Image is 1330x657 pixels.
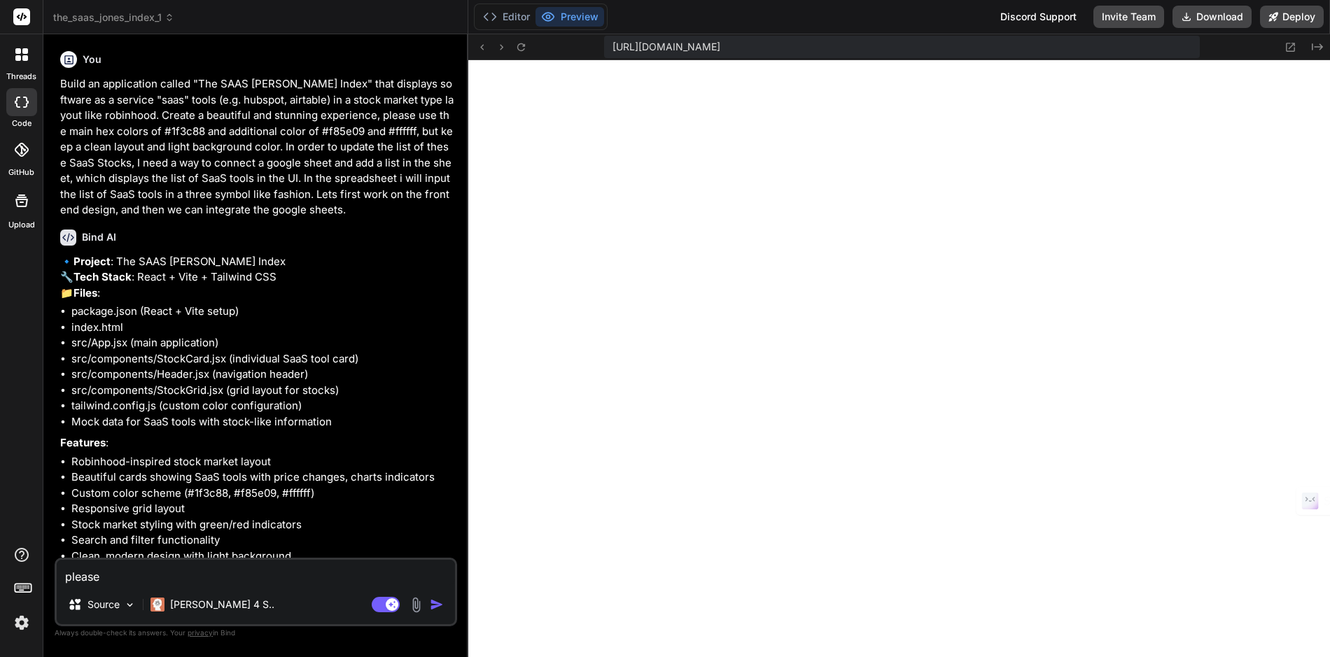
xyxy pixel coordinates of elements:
[1260,6,1324,28] button: Deploy
[71,549,454,565] li: Clean, modern design with light background
[71,414,454,430] li: Mock data for SaaS tools with stock-like information
[71,517,454,533] li: Stock market styling with green/red indicators
[71,501,454,517] li: Responsive grid layout
[170,598,274,612] p: [PERSON_NAME] 4 S..
[8,167,34,178] label: GitHub
[468,60,1330,657] iframe: Preview
[71,469,454,486] li: Beautiful cards showing SaaS tools with price changes, charts indicators
[71,367,454,383] li: src/components/Header.jsx (navigation header)
[188,628,213,637] span: privacy
[124,599,136,611] img: Pick Models
[60,435,454,451] p: :
[12,118,31,129] label: code
[60,436,106,449] strong: Features
[53,10,174,24] span: the_saas_jones_index_1
[150,598,164,612] img: Claude 4 Sonnet
[1093,6,1164,28] button: Invite Team
[73,270,132,283] strong: Tech Stack
[73,255,111,268] strong: Project
[71,532,454,549] li: Search and filter functionality
[71,454,454,470] li: Robinhood-inspired stock market layout
[71,304,454,320] li: package.json (React + Vite setup)
[71,335,454,351] li: src/App.jsx (main application)
[8,219,35,231] label: Upload
[612,40,720,54] span: [URL][DOMAIN_NAME]
[477,7,535,27] button: Editor
[71,383,454,399] li: src/components/StockGrid.jsx (grid layout for stocks)
[71,486,454,502] li: Custom color scheme (#1f3c88, #f85e09, #ffffff)
[992,6,1085,28] div: Discord Support
[430,598,444,612] img: icon
[60,254,454,302] p: 🔹 : The SAAS [PERSON_NAME] Index 🔧 : React + Vite + Tailwind CSS 📁 :
[408,597,424,613] img: attachment
[535,7,604,27] button: Preview
[1172,6,1252,28] button: Download
[82,230,116,244] h6: Bind AI
[87,598,120,612] p: Source
[71,320,454,336] li: index.html
[60,76,454,218] p: Build an application called "The SAAS [PERSON_NAME] Index" that displays software as a service "s...
[10,611,34,635] img: settings
[83,52,101,66] h6: You
[71,351,454,367] li: src/components/StockCard.jsx (individual SaaS tool card)
[55,626,457,640] p: Always double-check its answers. Your in Bind
[71,398,454,414] li: tailwind.config.js (custom color configuration)
[57,560,455,585] textarea: please
[73,286,97,299] strong: Files
[6,71,36,83] label: threads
